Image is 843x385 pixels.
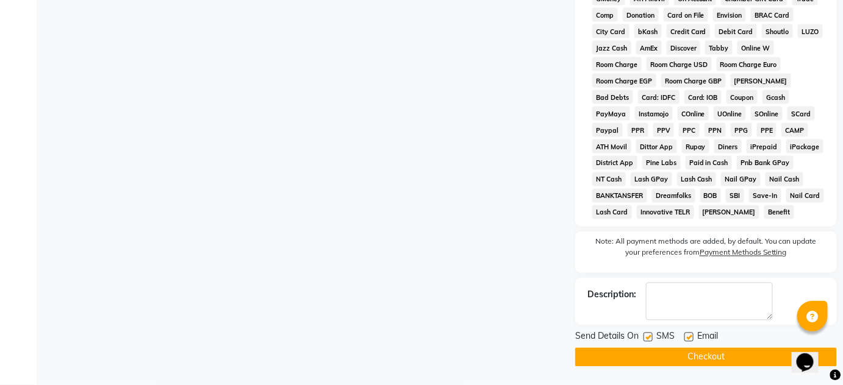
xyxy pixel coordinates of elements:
[766,172,803,186] span: Nail Cash
[792,336,831,373] iframe: chat widget
[786,140,823,154] span: iPackage
[652,189,695,203] span: Dreamfolks
[714,140,742,154] span: Diners
[636,41,662,55] span: AmEx
[667,24,711,38] span: Credit Card
[638,90,680,104] span: Card: IDFC
[686,156,733,170] span: Paid in Cash
[631,172,672,186] span: Lash GPay
[592,24,630,38] span: City Card
[717,57,781,71] span: Room Charge Euro
[714,107,746,121] span: UOnline
[592,74,656,88] span: Room Charge EGP
[726,90,758,104] span: Coupon
[679,123,700,137] span: PPC
[781,123,808,137] span: CAMP
[575,330,639,345] span: Send Details On
[705,41,733,55] span: Tabby
[715,24,757,38] span: Debit Card
[623,8,659,22] span: Donation
[762,90,789,104] span: Gcash
[653,123,675,137] span: PPV
[705,123,726,137] span: PPN
[575,348,837,367] button: Checkout
[592,90,633,104] span: Bad Debts
[592,205,632,219] span: Lash Card
[634,24,662,38] span: bKash
[592,41,631,55] span: Jazz Cash
[592,57,642,71] span: Room Charge
[587,236,825,263] label: Note: All payment methods are added, by default. You can update your preferences from
[592,172,626,186] span: NT Cash
[684,90,722,104] span: Card: IOB
[592,123,623,137] span: Paypal
[664,8,709,22] span: Card on File
[721,172,761,186] span: Nail GPay
[737,41,774,55] span: Online W
[787,107,815,121] span: SCard
[682,140,710,154] span: Rupay
[700,189,722,203] span: BOB
[751,107,783,121] span: SOnline
[700,247,787,258] label: Payment Methods Setting
[786,189,824,203] span: Nail Card
[762,24,793,38] span: Shoutlo
[587,289,636,302] div: Description:
[635,107,673,121] span: Instamojo
[731,123,752,137] span: PPG
[661,74,726,88] span: Room Charge GBP
[749,189,781,203] span: Save-In
[592,189,647,203] span: BANKTANSFER
[713,8,746,22] span: Envision
[747,140,781,154] span: iPrepaid
[677,172,717,186] span: Lash Cash
[592,8,618,22] span: Comp
[656,330,675,345] span: SMS
[798,24,823,38] span: LUZO
[757,123,777,137] span: PPE
[737,156,794,170] span: Pnb Bank GPay
[642,156,681,170] span: Pine Labs
[667,41,701,55] span: Discover
[592,156,637,170] span: District App
[592,107,630,121] span: PayMaya
[751,8,794,22] span: BRAC Card
[764,205,794,219] span: Benefit
[731,74,792,88] span: [PERSON_NAME]
[678,107,709,121] span: COnline
[697,330,718,345] span: Email
[636,140,677,154] span: Dittor App
[628,123,648,137] span: PPR
[592,140,631,154] span: ATH Movil
[637,205,694,219] span: Innovative TELR
[726,189,744,203] span: SBI
[647,57,712,71] span: Room Charge USD
[699,205,760,219] span: [PERSON_NAME]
